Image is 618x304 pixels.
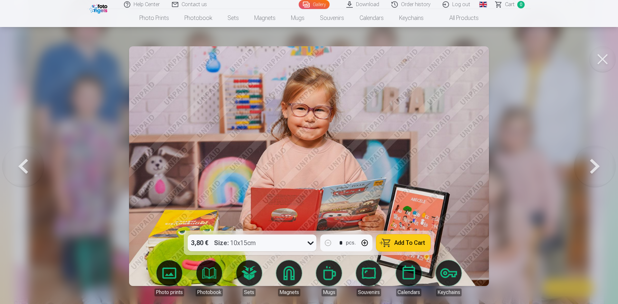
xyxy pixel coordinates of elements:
[188,235,211,251] div: 3,80 €
[89,3,109,14] img: /fa2
[196,289,223,296] div: Photobook
[151,260,187,296] a: Photo prints
[154,289,184,296] div: Photo prints
[220,9,247,27] a: Sets
[322,289,337,296] div: Mugs
[191,260,227,296] a: Photobook
[132,9,177,27] a: Photo prints
[391,260,427,296] a: Calendars
[214,238,229,247] strong: Size :
[352,9,391,27] a: Calendars
[278,289,300,296] div: Magnets
[391,9,431,27] a: Keychains
[431,260,467,296] a: Keychains
[271,260,307,296] a: Magnets
[517,1,525,8] span: 0
[247,9,283,27] a: Magnets
[431,9,486,27] a: All products
[312,9,352,27] a: Souvenirs
[505,1,515,8] span: Сart
[283,9,312,27] a: Mugs
[396,289,421,296] div: Calendars
[394,240,425,246] span: Add To Cart
[243,289,256,296] div: Sets
[357,289,381,296] div: Souvenirs
[351,260,387,296] a: Souvenirs
[436,289,462,296] div: Keychains
[177,9,220,27] a: Photobook
[231,260,267,296] a: Sets
[311,260,347,296] a: Mugs
[376,235,430,251] button: Add To Cart
[214,235,256,251] div: 10x15cm
[346,239,356,247] div: pcs.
